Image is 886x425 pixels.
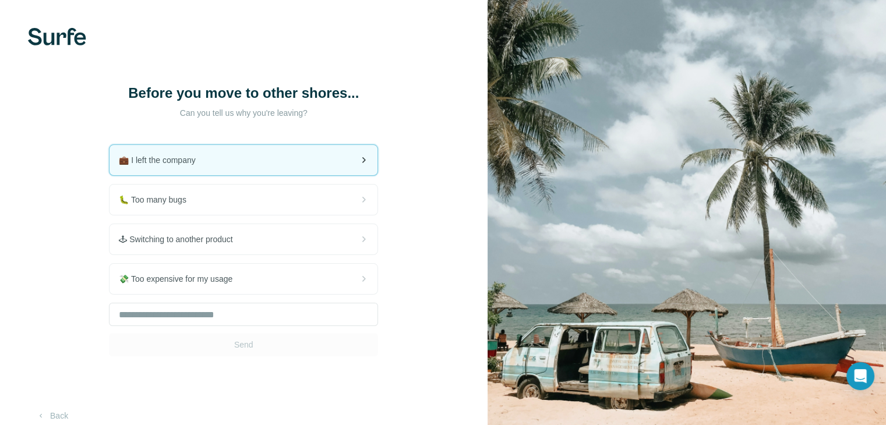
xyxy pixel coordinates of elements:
span: 💸 Too expensive for my usage [119,273,242,285]
div: Open Intercom Messenger [846,362,874,390]
h1: Before you move to other shores... [127,84,360,102]
img: Surfe's logo [28,28,86,45]
span: 🐛 Too many bugs [119,194,196,206]
span: 💼 I left the company [119,154,204,166]
p: Can you tell us why you're leaving? [127,107,360,119]
span: 🕹 Switching to another product [119,233,242,245]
